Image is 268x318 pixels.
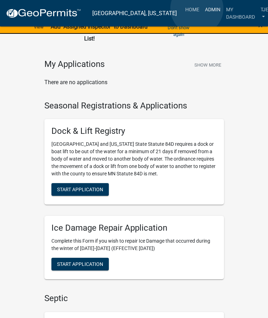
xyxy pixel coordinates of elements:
[51,183,109,196] button: Start Application
[202,3,223,16] a: Admin
[31,21,46,33] a: View
[51,126,217,136] h5: Dock & Lift Registry
[57,261,103,267] span: Start Application
[57,187,103,192] span: Start Application
[51,237,217,252] p: Complete this Form if you wish to repair Ice Damage that occurred during the winter of [DATE]-[DA...
[51,141,217,177] p: [GEOGRAPHIC_DATA] and [US_STATE] State Statute 84D requires a dock or boat lift to be out of the ...
[192,59,224,71] button: Show More
[182,3,202,16] a: Home
[44,293,224,304] h4: Septic
[51,258,109,270] button: Start Application
[162,22,196,40] button: Don't show again
[92,7,177,19] a: [GEOGRAPHIC_DATA], [US_STATE]
[44,101,224,111] h4: Seasonal Registrations & Applications
[223,3,258,24] a: My Dashboard
[44,59,105,70] h4: My Applications
[51,223,217,233] h5: Ice Damage Repair Application
[44,78,224,87] p: There are no applications
[258,21,263,30] button: Close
